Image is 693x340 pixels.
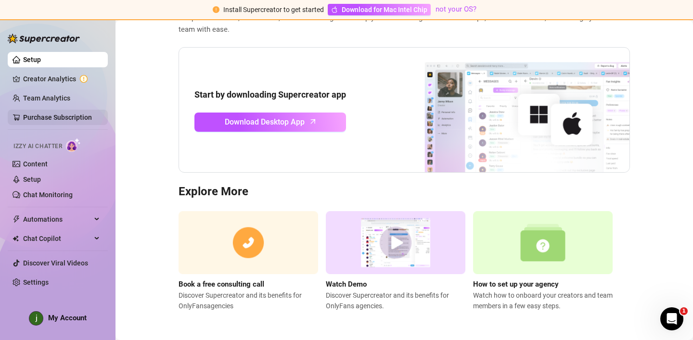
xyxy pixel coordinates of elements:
a: Book a free consulting callDiscover Supercreator and its benefits for OnlyFansagencies [179,211,318,311]
a: Creator Analytics exclamation-circle [23,71,100,87]
img: ACg8ocL3H6USM5PiAXcSKnJKL_MF2du_Bj-Xt1HDUxtrAoFaKXt6sA=s96-c [29,312,43,325]
strong: How to set up your agency [473,280,559,289]
a: Download for Mac Intel Chip [328,4,431,15]
span: My Account [48,314,87,322]
iframe: Intercom live chat [660,307,683,330]
span: Chat Copilot [23,231,91,246]
span: exclamation-circle [213,6,219,13]
a: not your OS? [436,5,476,13]
a: Chat Monitoring [23,191,73,199]
a: Watch DemoDiscover Supercreator and its benefits for OnlyFans agencies. [326,211,465,311]
a: Team Analytics [23,94,70,102]
span: 1 [680,307,688,315]
a: Settings [23,278,49,286]
strong: Watch Demo [326,280,367,289]
span: Download Desktop App [225,116,305,128]
img: download app [389,48,629,173]
a: Discover Viral Videos [23,259,88,267]
span: Discover Supercreator and its benefits for OnlyFans agencies [179,290,318,311]
img: logo-BBDzfeDw.svg [8,34,80,43]
a: Setup [23,176,41,183]
span: Download for Mac Intel Chip [342,4,427,15]
strong: Start by downloading Supercreator app [194,89,346,100]
span: Watch how to onboard your creators and team members in a few easy steps. [473,290,613,311]
span: Discover Supercreator and its benefits for OnlyFans agencies. [326,290,465,311]
h3: Explore More [179,184,630,200]
span: Install Supercreator to get started [223,6,324,13]
a: Setup [23,56,41,63]
a: Purchase Subscription [23,113,92,121]
img: supercreator demo [326,211,465,274]
span: Automations [23,212,91,227]
a: Download Desktop Apparrow-up [194,113,346,132]
img: Chat Copilot [13,235,19,242]
span: arrow-up [308,116,319,127]
a: How to set up your agencyWatch how to onboard your creators and team members in a few easy steps. [473,211,613,311]
strong: Book a free consulting call [179,280,264,289]
span: thunderbolt [13,215,20,223]
span: Izzy AI Chatter [13,142,62,151]
img: setup agency guide [473,211,613,274]
a: Content [23,160,48,168]
img: consulting call [179,211,318,274]
img: AI Chatter [66,138,81,152]
span: apple [331,6,338,13]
